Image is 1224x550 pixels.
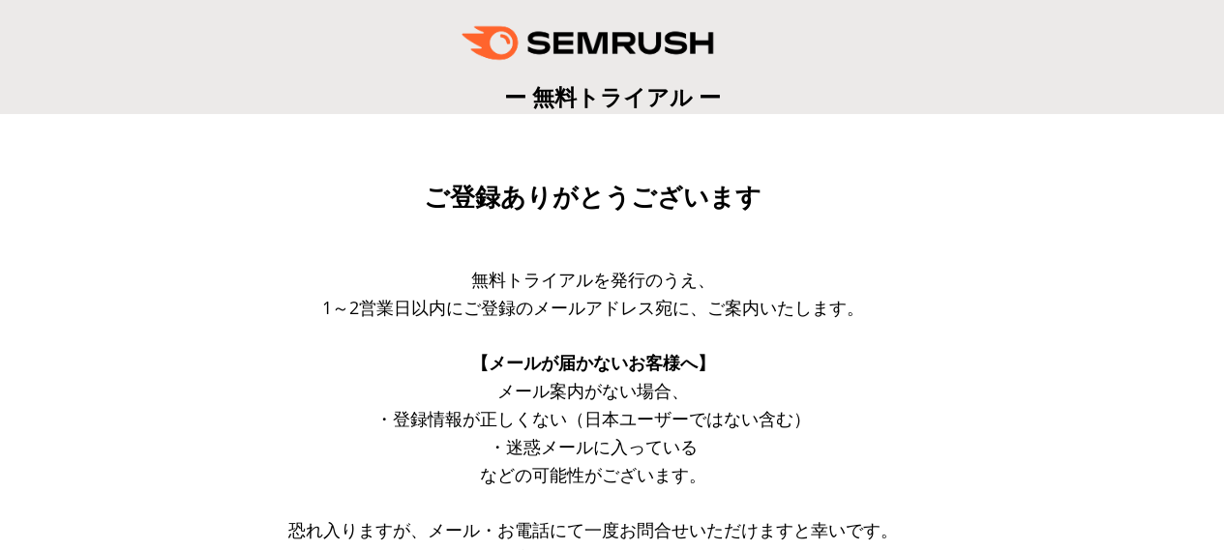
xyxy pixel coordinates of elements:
[504,81,721,112] span: ー 無料トライアル ー
[424,183,761,212] span: ご登録ありがとうございます
[480,463,706,486] span: などの可能性がございます。
[497,379,689,402] span: メール案内がない場合、
[471,351,715,374] span: 【メールが届かないお客様へ】
[288,518,898,541] span: 恐れ入りますが、メール・お電話にて一度お問合せいただけますと幸いです。
[322,296,864,319] span: 1～2営業日以内にご登録のメールアドレス宛に、ご案内いたします。
[489,435,698,458] span: ・迷惑メールに入っている
[375,407,811,430] span: ・登録情報が正しくない（日本ユーザーではない含む）
[471,268,715,291] span: 無料トライアルを発行のうえ、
